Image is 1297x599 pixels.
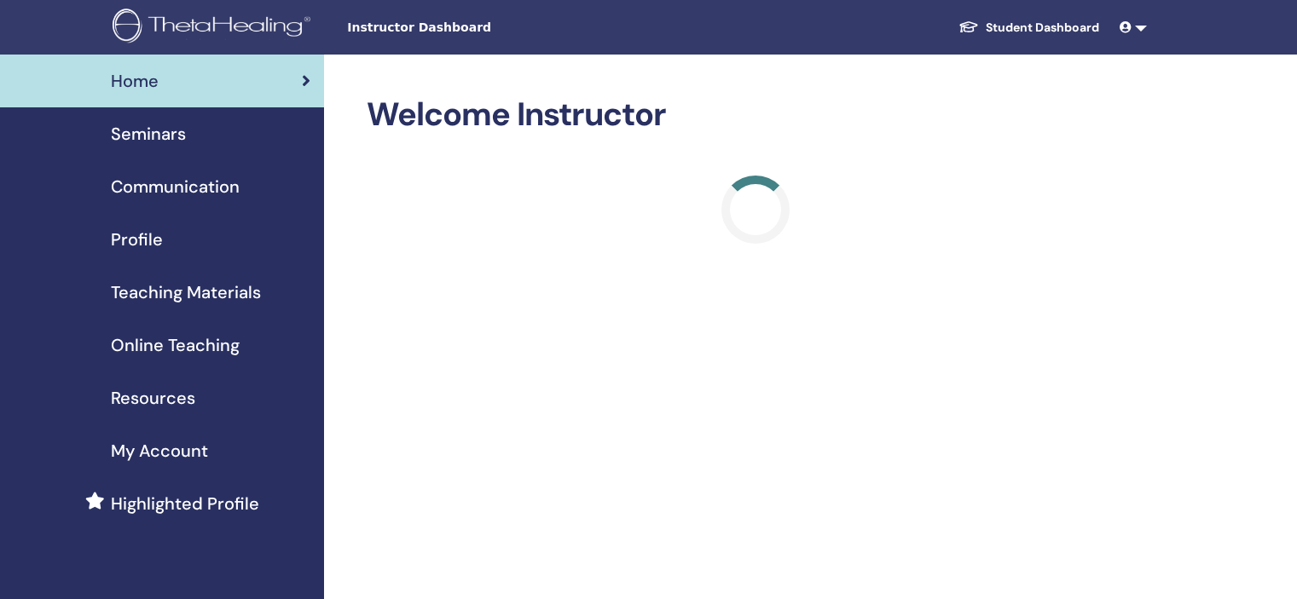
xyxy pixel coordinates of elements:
span: Online Teaching [111,332,240,358]
span: Home [111,68,159,94]
span: Resources [111,385,195,411]
span: Highlighted Profile [111,491,259,516]
img: logo.png [113,9,316,47]
span: Profile [111,227,163,252]
span: My Account [111,438,208,464]
span: Communication [111,174,240,199]
h2: Welcome Instructor [367,95,1144,135]
span: Instructor Dashboard [347,19,603,37]
span: Seminars [111,121,186,147]
span: Teaching Materials [111,279,261,305]
a: Student Dashboard [945,12,1113,43]
img: graduation-cap-white.svg [958,20,979,34]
